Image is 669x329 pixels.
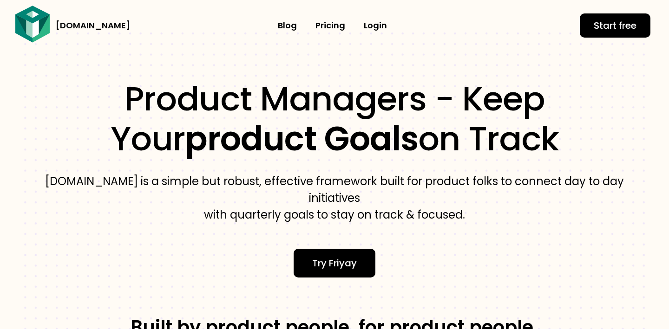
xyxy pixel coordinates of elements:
a: Pricing​ [306,15,354,36]
b: product goals [185,115,418,162]
a: [DOMAIN_NAME] [56,19,130,31]
p: [DOMAIN_NAME] is a simple but robust, effective framework built for product folks to connect day ... [23,173,646,223]
a: Start free [580,13,650,38]
a: Try Friyay [294,249,375,277]
nav: Menu [167,15,497,36]
span: Start free [594,18,636,33]
a: Blog [269,15,306,36]
span: Try Friyay [312,256,357,271]
a: Login [354,15,396,36]
h1: Product managers - Keep your on track [23,79,646,159]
